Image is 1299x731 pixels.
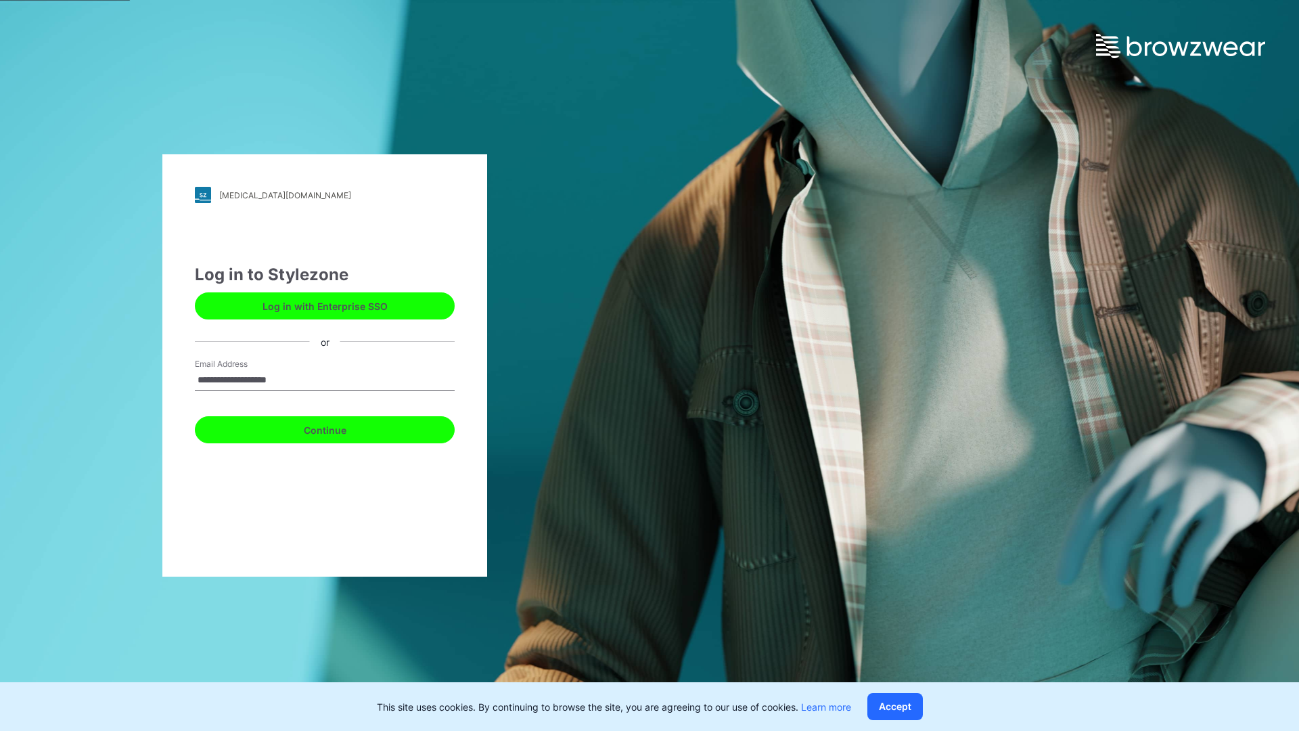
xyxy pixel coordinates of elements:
[195,187,211,203] img: stylezone-logo.562084cfcfab977791bfbf7441f1a819.svg
[195,416,455,443] button: Continue
[195,263,455,287] div: Log in to Stylezone
[310,334,340,349] div: or
[195,292,455,319] button: Log in with Enterprise SSO
[377,700,851,714] p: This site uses cookies. By continuing to browse the site, you are agreeing to our use of cookies.
[801,701,851,713] a: Learn more
[867,693,923,720] button: Accept
[195,187,455,203] a: [MEDICAL_DATA][DOMAIN_NAME]
[195,358,290,370] label: Email Address
[219,190,351,200] div: [MEDICAL_DATA][DOMAIN_NAME]
[1096,34,1265,58] img: browzwear-logo.e42bd6dac1945053ebaf764b6aa21510.svg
